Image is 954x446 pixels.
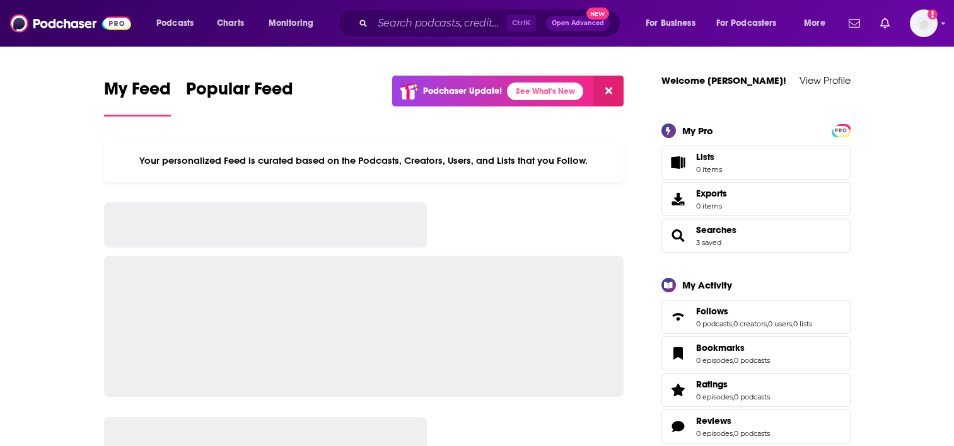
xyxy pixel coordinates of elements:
[910,9,938,37] img: User Profile
[269,14,313,32] span: Monitoring
[696,238,721,247] a: 3 saved
[696,379,770,390] a: Ratings
[209,13,252,33] a: Charts
[696,319,732,328] a: 0 podcasts
[708,13,795,33] button: open menu
[666,227,691,244] a: Searches
[733,429,734,438] span: ,
[696,379,728,390] span: Ratings
[156,14,194,32] span: Podcasts
[682,279,732,291] div: My Activity
[928,9,938,20] svg: Add a profile image
[696,188,727,199] span: Exports
[696,306,812,317] a: Follows
[696,151,714,163] span: Lists
[661,74,786,86] a: Welcome [PERSON_NAME]!
[666,154,691,171] span: Lists
[661,182,851,216] a: Exports
[696,415,770,426] a: Reviews
[910,9,938,37] span: Logged in as ColleenO
[666,418,691,435] a: Reviews
[682,125,713,137] div: My Pro
[217,14,244,32] span: Charts
[186,78,293,117] a: Popular Feed
[733,356,734,365] span: ,
[104,139,624,182] div: Your personalized Feed is curated based on the Podcasts, Creators, Users, and Lists that you Follow.
[661,409,851,443] span: Reviews
[546,16,610,31] button: Open AdvancedNew
[733,392,734,401] span: ,
[696,429,733,438] a: 0 episodes
[661,146,851,180] a: Lists
[666,308,691,326] a: Follows
[793,319,812,328] a: 0 lists
[910,9,938,37] button: Show profile menu
[373,13,506,33] input: Search podcasts, credits, & more...
[696,342,770,353] a: Bookmarks
[875,13,895,34] a: Show notifications dropdown
[696,342,745,353] span: Bookmarks
[804,14,825,32] span: More
[800,74,851,86] a: View Profile
[792,319,793,328] span: ,
[716,14,777,32] span: For Podcasters
[350,9,632,38] div: Search podcasts, credits, & more...
[696,392,733,401] a: 0 episodes
[733,319,767,328] a: 0 creators
[661,336,851,370] span: Bookmarks
[661,219,851,253] span: Searches
[666,345,691,362] a: Bookmarks
[104,78,171,117] a: My Feed
[767,319,768,328] span: ,
[186,78,293,107] span: Popular Feed
[696,202,727,210] span: 0 items
[834,126,849,135] span: PRO
[666,190,691,208] span: Exports
[506,15,536,31] span: Ctrl K
[507,83,583,100] a: See What's New
[768,319,792,328] a: 0 users
[104,78,171,107] span: My Feed
[732,319,733,328] span: ,
[260,13,330,33] button: open menu
[734,392,770,401] a: 0 podcasts
[795,13,841,33] button: open menu
[10,11,131,35] img: Podchaser - Follow, Share and Rate Podcasts
[646,14,695,32] span: For Business
[734,356,770,365] a: 0 podcasts
[661,373,851,407] span: Ratings
[696,165,722,174] span: 0 items
[661,300,851,334] span: Follows
[696,415,731,426] span: Reviews
[696,306,728,317] span: Follows
[586,8,609,20] span: New
[637,13,711,33] button: open menu
[552,20,604,26] span: Open Advanced
[844,13,865,34] a: Show notifications dropdown
[734,429,770,438] a: 0 podcasts
[666,381,691,399] a: Ratings
[148,13,210,33] button: open menu
[696,151,722,163] span: Lists
[423,86,502,96] p: Podchaser Update!
[696,224,736,236] a: Searches
[834,125,849,134] a: PRO
[696,356,733,365] a: 0 episodes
